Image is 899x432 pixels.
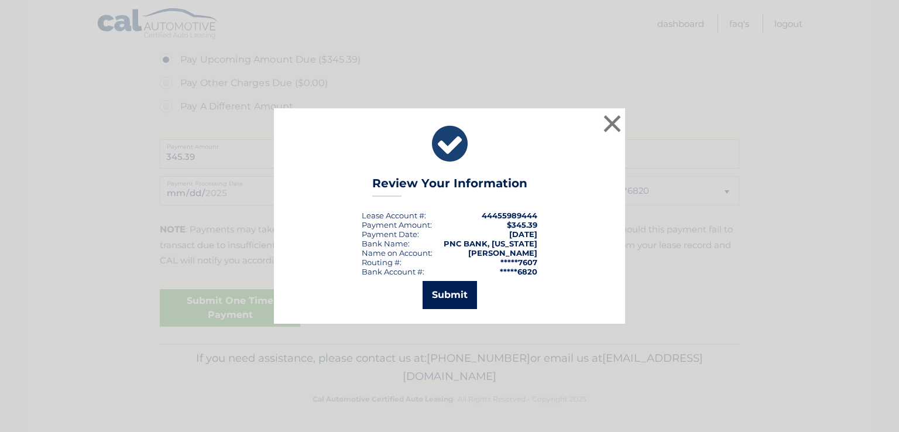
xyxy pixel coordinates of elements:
div: Bank Account #: [362,267,424,276]
div: Lease Account #: [362,211,426,220]
strong: PNC BANK, [US_STATE] [444,239,537,248]
div: Payment Amount: [362,220,432,229]
h3: Review Your Information [372,176,527,197]
strong: 44455989444 [482,211,537,220]
div: Bank Name: [362,239,410,248]
button: Submit [423,281,477,309]
span: [DATE] [509,229,537,239]
div: Name on Account: [362,248,433,258]
div: Routing #: [362,258,402,267]
span: $345.39 [507,220,537,229]
button: × [601,112,624,135]
strong: [PERSON_NAME] [468,248,537,258]
div: : [362,229,419,239]
span: Payment Date [362,229,417,239]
